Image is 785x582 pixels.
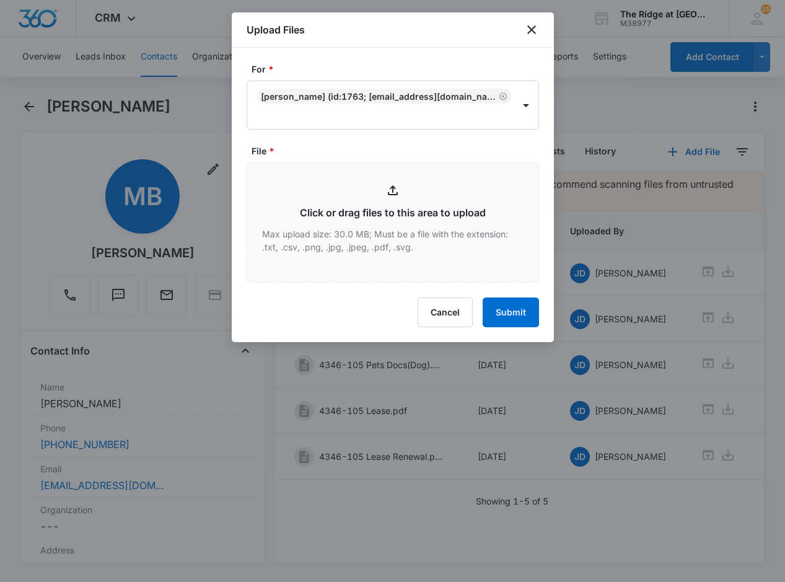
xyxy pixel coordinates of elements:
[252,63,544,76] label: For
[261,91,496,102] div: [PERSON_NAME] (ID:1763; [EMAIL_ADDRESS][DOMAIN_NAME]; 9704817228)
[418,298,473,327] button: Cancel
[252,144,544,157] label: File
[496,92,507,100] div: Remove Makenna Bridgeman (ID:1763; makenna.6ridgeman@gmail.com; 9704817228)
[524,22,539,37] button: close
[483,298,539,327] button: Submit
[247,22,305,37] h1: Upload Files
